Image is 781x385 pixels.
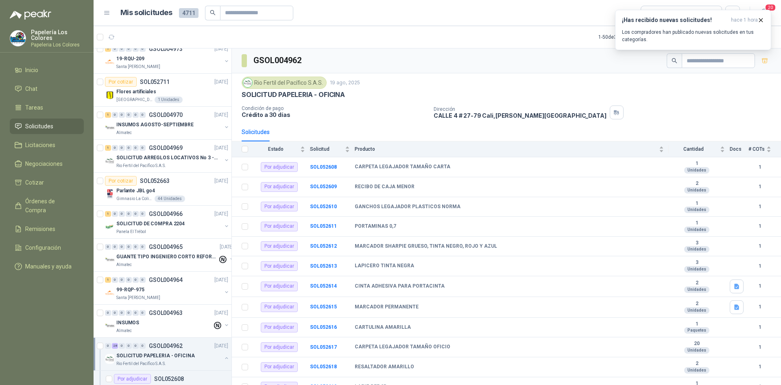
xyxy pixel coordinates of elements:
[748,146,765,152] span: # COTs
[105,209,230,235] a: 1 0 0 0 0 0 GSOL004966[DATE] Company LogoSOLICITUD DE COMPRA 2204Panela El Trébol
[105,123,115,133] img: Company Logo
[261,261,298,271] div: Por adjudicar
[355,204,460,210] b: GANCHOS LEGAJADOR PLASTICOS NORMA
[10,259,84,274] a: Manuales y ayuda
[10,81,84,97] a: Chat
[112,343,118,349] div: 28
[116,187,155,195] p: Parlante JBL go4
[355,263,414,269] b: LAPICERO TINTA NEGRA
[310,263,337,269] a: SOL052613
[112,46,118,52] div: 0
[310,243,337,249] a: SOL052612
[684,167,709,174] div: Unidades
[116,154,218,162] p: SOLICITUD ARREGLOS LOCATIVOS No 3 - PICHINDE
[310,344,337,350] a: SOL052617
[105,77,137,87] div: Por cotizar
[615,10,771,50] button: ¡Has recibido nuevas solicitudes!hace 1 hora Los compradores han publicado nuevas solicitudes en ...
[242,77,327,89] div: Rio Fertil del Pacífico S.A.S.
[149,277,183,283] p: GSOL004964
[355,164,450,170] b: CARPETA LEGAJADOR TAMAÑO CARTA
[105,341,230,367] a: 0 28 0 0 0 0 GSOL004962[DATE] Company LogoSOLICITUD PAPELERIA - OFICINARio Fertil del Pacífico S....
[116,130,132,136] p: Almatec
[214,276,228,284] p: [DATE]
[105,354,115,364] img: Company Logo
[116,163,166,169] p: Rio Fertil del Pacífico S.A.S.
[105,242,235,268] a: 0 0 0 0 0 0 GSOL004965[DATE] Company LogoGUANTE TIPO INGENIERO CORTO REFORZADOAlmatec
[140,79,170,85] p: SOL052711
[310,324,337,330] a: SOL052616
[669,200,725,207] b: 1
[116,121,194,129] p: INSUMOS AGOSTO-SEPTIEMBRE
[105,46,111,52] div: 1
[355,184,414,190] b: RECIBO DE CAJA MENOR
[133,46,139,52] div: 0
[669,301,725,307] b: 2
[25,262,72,271] span: Manuales y ayuda
[133,310,139,316] div: 0
[140,145,146,151] div: 0
[25,122,53,131] span: Solicitudes
[10,10,51,20] img: Logo peakr
[355,141,669,157] th: Producto
[25,103,43,112] span: Tareas
[116,361,166,367] p: Rio Fertil del Pacífico S.A.S.
[731,17,758,24] span: hace 1 hora
[133,145,139,151] div: 0
[684,266,709,273] div: Unidades
[116,295,160,301] p: Santa [PERSON_NAME]
[261,222,298,231] div: Por adjudicar
[120,7,172,19] h1: Mis solicitudes
[119,277,125,283] div: 0
[310,184,337,189] a: SOL052609
[119,145,125,151] div: 0
[434,112,606,119] p: CALLE 4 # 27-79 Cali , [PERSON_NAME][GEOGRAPHIC_DATA]
[25,141,55,150] span: Licitaciones
[116,88,156,96] p: Flores artificiales
[119,112,125,118] div: 0
[310,364,337,370] b: SOL052618
[105,343,111,349] div: 0
[748,343,771,351] b: 1
[622,29,764,43] p: Los compradores han publicado nuevas solicitudes en tus categorías.
[214,111,228,119] p: [DATE]
[748,262,771,270] b: 1
[242,111,427,118] p: Crédito a 30 días
[253,146,299,152] span: Estado
[149,310,183,316] p: GSOL004963
[10,194,84,218] a: Órdenes de Compra
[116,196,153,202] p: Gimnasio La Colina
[94,74,231,107] a: Por cotizarSOL052711[DATE] Company LogoFlores artificiales[GEOGRAPHIC_DATA]1 Unidades
[105,321,115,331] img: Company Logo
[105,308,230,334] a: 0 0 0 0 0 0 GSOL004963[DATE] Company LogoINSUMOSAlmatec
[310,146,343,152] span: Solicitud
[242,106,427,111] p: Condición de pago
[214,210,228,218] p: [DATE]
[116,229,146,235] p: Panela El Trébol
[669,260,725,266] b: 3
[355,283,445,290] b: CINTA ADHESIVA PARA PORTACINTA
[310,164,337,170] a: SOL052608
[748,183,771,191] b: 1
[310,223,337,229] a: SOL052611
[598,31,651,44] div: 1 - 50 de 3004
[105,310,111,316] div: 0
[126,46,132,52] div: 0
[119,46,125,52] div: 0
[116,286,144,294] p: 99-RQP-975
[355,344,450,350] b: CARPETA LEGAJADOR TAMAÑO OFICIO
[105,277,111,283] div: 1
[684,307,709,314] div: Unidades
[684,367,709,374] div: Unidades
[261,162,298,172] div: Por adjudicar
[669,141,730,157] th: Cantidad
[669,161,725,167] b: 1
[669,180,725,187] b: 2
[133,277,139,283] div: 0
[149,145,183,151] p: GSOL004969
[253,54,303,67] h3: GSOL004962
[116,328,132,334] p: Almatec
[126,310,132,316] div: 0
